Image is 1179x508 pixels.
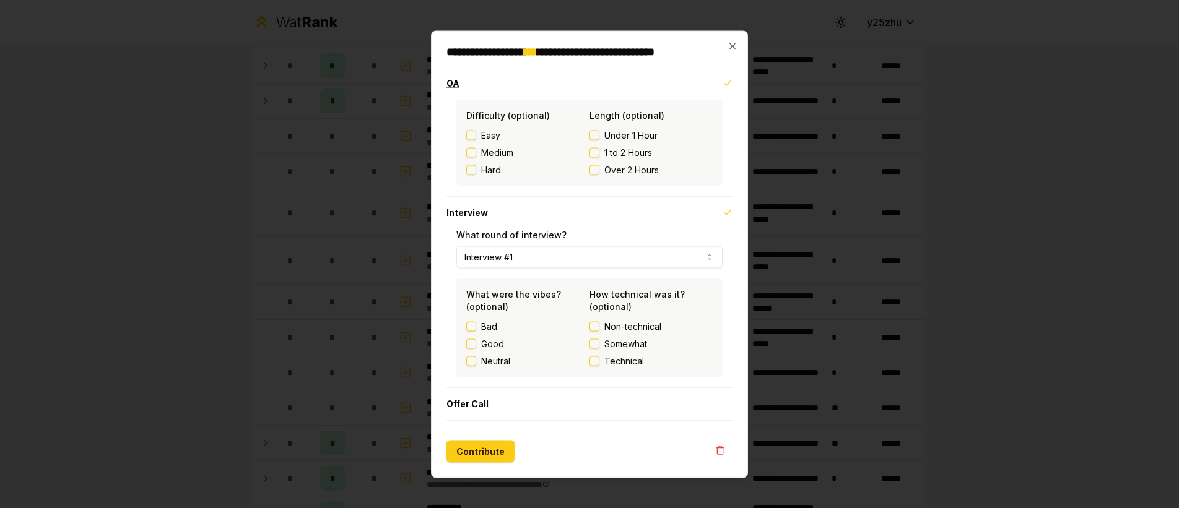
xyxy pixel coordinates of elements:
label: What round of interview? [456,229,567,239]
button: Offer Call [446,387,733,420]
button: Somewhat [589,338,599,348]
button: Hard [466,165,476,174]
button: Contribute [446,440,515,462]
span: Somewhat [604,337,647,350]
span: Hard [481,163,501,176]
span: Non-technical [604,320,661,332]
button: Over 2 Hours [589,165,599,174]
button: 1 to 2 Hours [589,147,599,157]
span: Under 1 Hour [604,129,658,141]
span: Easy [481,129,500,141]
div: OA [446,99,733,196]
label: Difficulty (optional) [466,110,550,120]
button: Non-technical [589,321,599,331]
span: Technical [604,355,644,367]
span: Medium [481,146,513,158]
label: How technical was it? (optional) [589,288,685,311]
button: Medium [466,147,476,157]
span: 1 to 2 Hours [604,146,652,158]
button: Easy [466,130,476,140]
button: Technical [589,356,599,366]
button: OA [446,67,733,99]
label: Bad [481,320,497,332]
label: Neutral [481,355,510,367]
button: Interview [446,196,733,228]
span: Over 2 Hours [604,163,659,176]
label: Length (optional) [589,110,664,120]
div: Interview [446,228,733,387]
label: What were the vibes? (optional) [466,288,561,311]
button: Under 1 Hour [589,130,599,140]
label: Good [481,337,504,350]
